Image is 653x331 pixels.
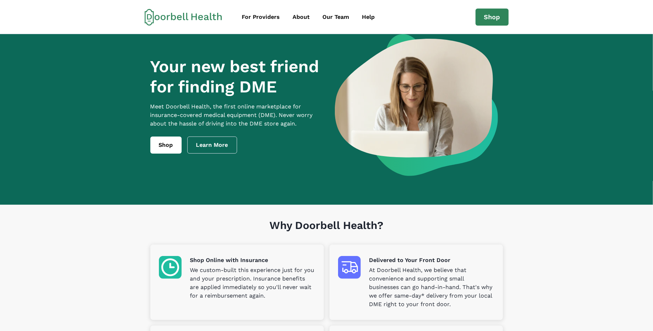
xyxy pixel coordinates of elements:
div: Help [362,13,375,21]
a: Learn More [187,137,237,154]
div: Our Team [323,13,349,21]
a: Help [357,10,381,24]
p: Shop Online with Insurance [190,256,315,265]
img: Shop Online with Insurance icon [159,256,182,279]
a: For Providers [236,10,286,24]
div: For Providers [242,13,280,21]
p: We custom-built this experience just for you and your prescription. Insurance benefits are applie... [190,266,315,300]
a: Shop [150,137,182,154]
a: About [287,10,316,24]
img: Delivered to Your Front Door icon [338,256,361,279]
p: Delivered to Your Front Door [369,256,494,265]
h1: Why Doorbell Health? [150,219,503,245]
p: At Doorbell Health, we believe that convenience and supporting small businesses can go hand-in-ha... [369,266,494,309]
a: Shop [476,9,509,26]
h1: Your new best friend for finding DME [150,57,323,97]
img: a woman looking at a computer [335,34,498,176]
a: Our Team [317,10,355,24]
p: Meet Doorbell Health, the first online marketplace for insurance-covered medical equipment (DME).... [150,102,323,128]
div: About [293,13,310,21]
